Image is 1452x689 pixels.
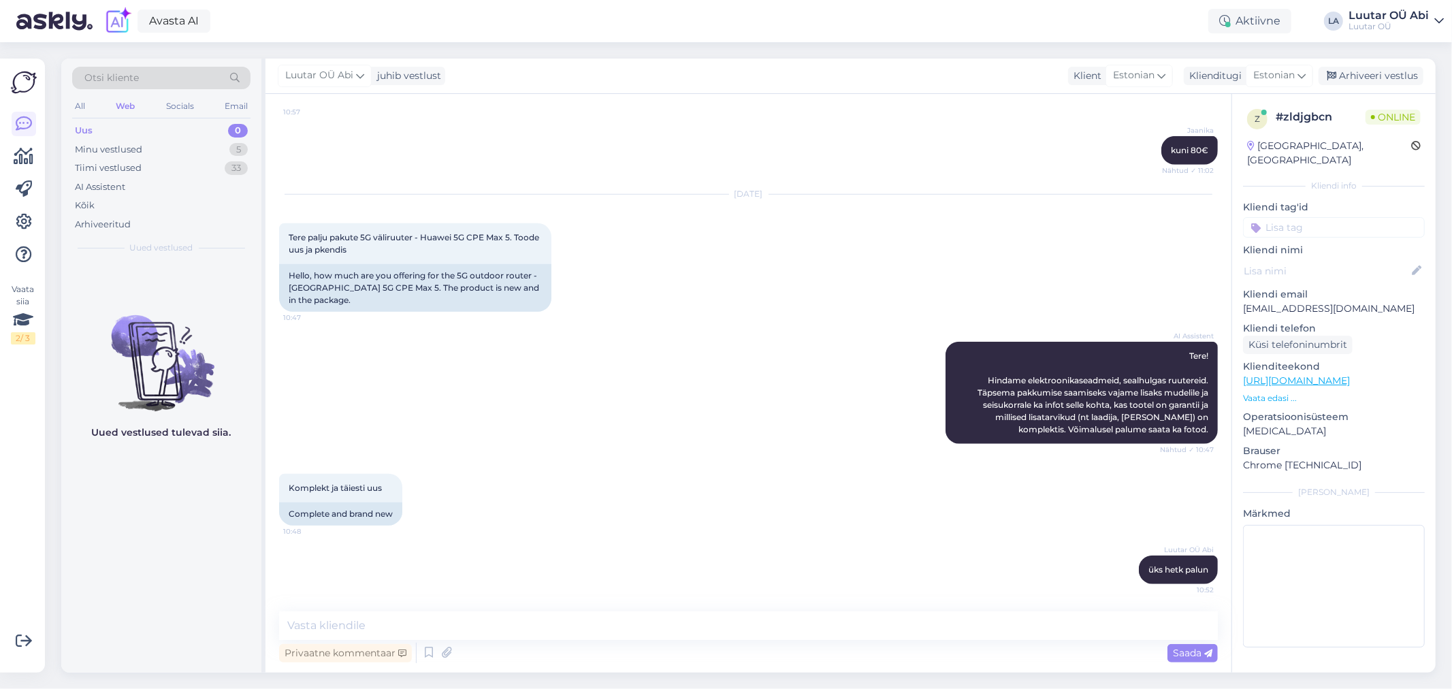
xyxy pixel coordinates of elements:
div: Klient [1068,69,1101,83]
span: Saada [1173,647,1212,659]
div: 5 [229,143,248,157]
p: Uued vestlused tulevad siia. [92,426,231,440]
span: Online [1366,110,1421,125]
div: Küsi telefoninumbrit [1243,336,1353,354]
p: Kliendi tag'id [1243,200,1425,214]
p: [EMAIL_ADDRESS][DOMAIN_NAME] [1243,302,1425,316]
div: LA [1324,12,1343,31]
div: Privaatne kommentaar [279,644,412,662]
div: juhib vestlust [372,69,441,83]
div: Hello, how much are you offering for the 5G outdoor router - [GEOGRAPHIC_DATA] 5G CPE Max 5. The ... [279,264,551,312]
div: # zldjgbcn [1276,109,1366,125]
div: Web [113,97,138,115]
div: Socials [163,97,197,115]
span: z [1255,114,1260,124]
p: Kliendi email [1243,287,1425,302]
div: Vaata siia [11,283,35,344]
span: 10:52 [1163,585,1214,595]
div: 33 [225,161,248,175]
img: explore-ai [103,7,132,35]
span: Otsi kliente [84,71,139,85]
span: AI Assistent [1163,331,1214,341]
p: Brauser [1243,444,1425,458]
span: Tere! Hindame elektroonikaseadmeid, sealhulgas ruutereid. Täpsema pakkumise saamiseks vajame lisa... [978,351,1210,434]
span: Estonian [1253,68,1295,83]
div: Arhiveeri vestlus [1319,67,1423,85]
p: Chrome [TECHNICAL_ID] [1243,458,1425,472]
span: Luutar OÜ Abi [285,68,353,83]
a: Luutar OÜ AbiLuutar OÜ [1349,10,1444,32]
a: [URL][DOMAIN_NAME] [1243,374,1350,387]
p: [MEDICAL_DATA] [1243,424,1425,438]
span: kuni 80€ [1171,145,1208,155]
div: [DATE] [279,188,1218,200]
span: 10:47 [283,313,334,323]
a: Avasta AI [138,10,210,33]
p: Vaata edasi ... [1243,392,1425,404]
div: Aktiivne [1208,9,1291,33]
p: Klienditeekond [1243,359,1425,374]
div: All [72,97,88,115]
span: Nähtud ✓ 10:47 [1160,445,1214,455]
span: Tere palju pakute 5G väliruuter - Huawei 5G CPE Max 5. Toode uus ja pkendis [289,232,541,255]
div: Uus [75,124,93,138]
input: Lisa nimi [1244,263,1409,278]
div: Kliendi info [1243,180,1425,192]
div: Complete and brand new [279,502,402,526]
div: AI Assistent [75,180,125,194]
div: Klienditugi [1184,69,1242,83]
span: Luutar OÜ Abi [1163,545,1214,555]
div: Luutar OÜ [1349,21,1429,32]
div: Tiimi vestlused [75,161,142,175]
div: Kõik [75,199,95,212]
span: Komplekt ja täiesti uus [289,483,382,493]
img: No chats [61,291,261,413]
div: [GEOGRAPHIC_DATA], [GEOGRAPHIC_DATA] [1247,139,1411,167]
span: 10:48 [283,526,334,536]
p: Kliendi telefon [1243,321,1425,336]
div: 0 [228,124,248,138]
div: Minu vestlused [75,143,142,157]
span: Estonian [1113,68,1155,83]
div: [PERSON_NAME] [1243,486,1425,498]
div: Email [222,97,251,115]
p: Märkmed [1243,507,1425,521]
p: Kliendi nimi [1243,243,1425,257]
div: Arhiveeritud [75,218,131,231]
div: 2 / 3 [11,332,35,344]
p: Operatsioonisüsteem [1243,410,1425,424]
span: 10:57 [283,107,334,117]
span: Nähtud ✓ 11:02 [1162,165,1214,176]
span: Jaanika [1163,125,1214,135]
img: Askly Logo [11,69,37,95]
div: Luutar OÜ Abi [1349,10,1429,21]
span: Uued vestlused [130,242,193,254]
input: Lisa tag [1243,217,1425,238]
span: üks hetk palun [1148,564,1208,575]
